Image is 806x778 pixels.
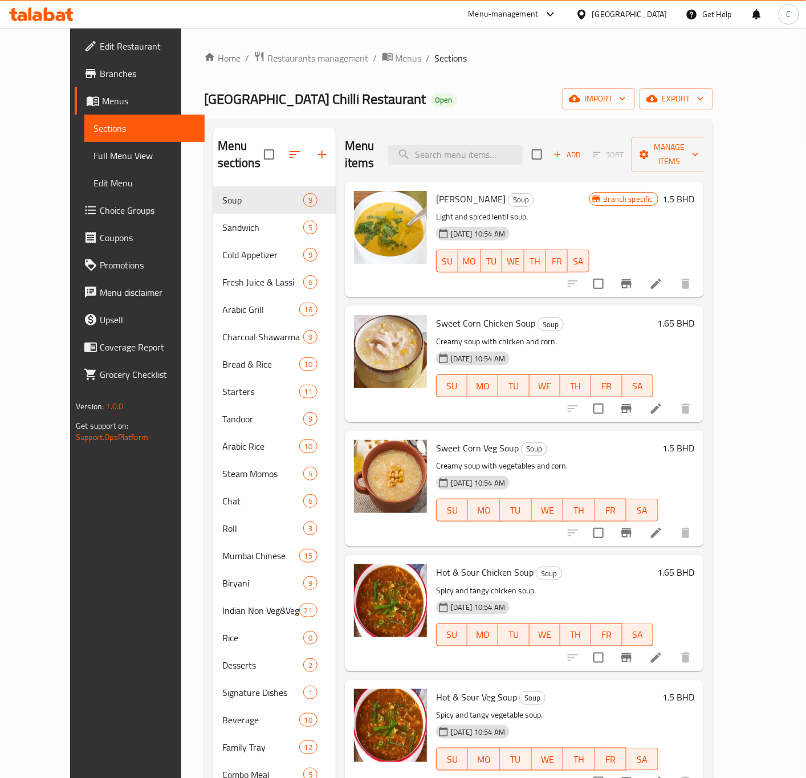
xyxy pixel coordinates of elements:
li: / [426,51,430,65]
span: WE [536,751,559,768]
button: TU [498,624,529,646]
span: 9 [304,414,317,425]
div: Chat6 [213,487,336,515]
button: SU [436,748,468,771]
span: Mumbai Chinese [222,549,299,563]
span: 10 [300,441,317,452]
button: Manage items [632,137,708,172]
a: Home [204,51,241,65]
div: items [299,439,317,453]
span: Biryani [222,576,303,590]
span: [PERSON_NAME] [436,190,506,207]
input: search [388,145,523,165]
a: Promotions [75,251,205,279]
span: FR [551,253,563,270]
span: SU [441,502,463,519]
span: TU [504,502,527,519]
span: Arabic Grill [222,303,299,316]
span: SA [627,378,649,394]
span: Edit Restaurant [100,39,196,53]
button: FR [591,374,622,397]
span: Add item [549,146,585,164]
span: Select to update [587,521,610,545]
div: Cold Appetizer9 [213,241,336,268]
a: Upsell [75,306,205,333]
span: 12 [300,742,317,753]
span: Desserts [222,658,303,672]
span: Hot & Sour Chicken Soup [436,564,534,581]
button: FR [595,499,627,522]
span: TH [565,378,587,394]
button: TU [498,374,529,397]
span: Select to update [587,272,610,296]
div: Beverage [222,713,299,727]
a: Edit menu item [649,402,663,416]
span: Get support on: [76,418,128,433]
h6: 1.65 BHD [658,564,695,580]
button: MO [458,250,481,272]
button: WE [532,499,564,522]
div: items [303,522,317,535]
a: Edit menu item [649,526,663,540]
span: Edit Menu [93,176,196,190]
div: Fresh Juice & Lassi [222,275,303,289]
span: Signature Dishes [222,686,303,699]
span: Select section [525,142,549,166]
div: items [303,330,317,344]
a: Edit Restaurant [75,32,205,60]
img: Sweet Corn Veg Soup [354,440,427,513]
div: items [303,576,317,590]
span: TH [568,751,591,768]
span: Hot & Sour Veg Soup [436,689,517,706]
span: [GEOGRAPHIC_DATA] Chilli Restaurant [204,86,426,112]
button: delete [672,395,699,422]
a: Edit Menu [84,169,205,197]
h6: 1.5 BHD [663,191,695,207]
span: Soup [522,442,547,455]
p: Creamy soup with vegetables and corn. [436,459,658,473]
button: WE [530,374,560,397]
span: 15 [300,551,317,561]
div: Soup9 [213,186,336,214]
span: Version: [76,399,104,414]
span: 9 [304,332,317,343]
div: Chat [222,494,303,508]
span: Manage items [641,140,699,169]
button: TU [500,499,532,522]
span: Starters [222,385,299,398]
button: export [640,88,713,109]
span: 4 [304,469,317,479]
div: Soup [538,317,564,331]
span: Select to update [587,646,610,670]
span: TU [503,378,524,394]
div: Bread & Rice10 [213,351,336,378]
div: Tandoor9 [213,405,336,433]
span: Tandoor [222,412,303,426]
span: Sections [435,51,467,65]
span: 9 [304,195,317,206]
a: Restaurants management [254,51,369,66]
span: Full Menu View [93,149,196,162]
img: Dal Shorba [354,191,427,264]
a: Full Menu View [84,142,205,169]
div: Arabic Rice [222,439,299,453]
button: Branch-specific-item [613,395,640,422]
button: Add [549,146,585,164]
span: 16 [300,304,317,315]
div: Soup [519,691,546,705]
span: Soup [222,193,303,207]
span: 6 [304,496,317,507]
a: Coverage Report [75,333,205,361]
span: Bread & Rice [222,357,299,371]
div: items [299,604,317,617]
span: 21 [300,605,317,616]
span: Menu disclaimer [100,286,196,299]
div: Indian Non Veg&Veg Curries [222,604,299,617]
span: TU [503,626,524,643]
span: FR [596,378,617,394]
button: FR [595,748,627,771]
span: Coverage Report [100,340,196,354]
div: Soup [536,567,562,580]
